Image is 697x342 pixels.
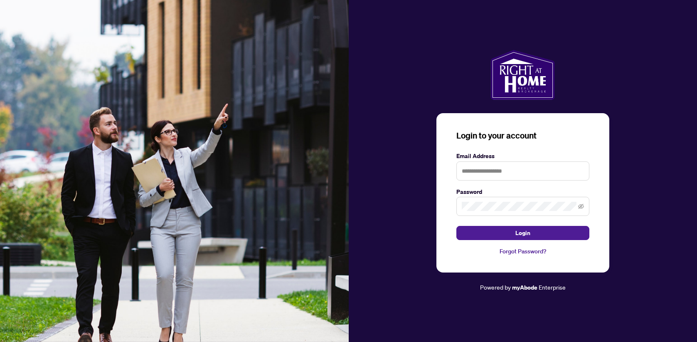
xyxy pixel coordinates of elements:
[456,130,589,141] h3: Login to your account
[456,247,589,256] a: Forgot Password?
[515,226,530,240] span: Login
[512,283,537,292] a: myAbode
[578,203,584,209] span: eye-invisible
[456,187,589,196] label: Password
[456,226,589,240] button: Login
[539,283,566,291] span: Enterprise
[480,283,511,291] span: Powered by
[456,151,589,161] label: Email Address
[490,50,555,100] img: ma-logo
